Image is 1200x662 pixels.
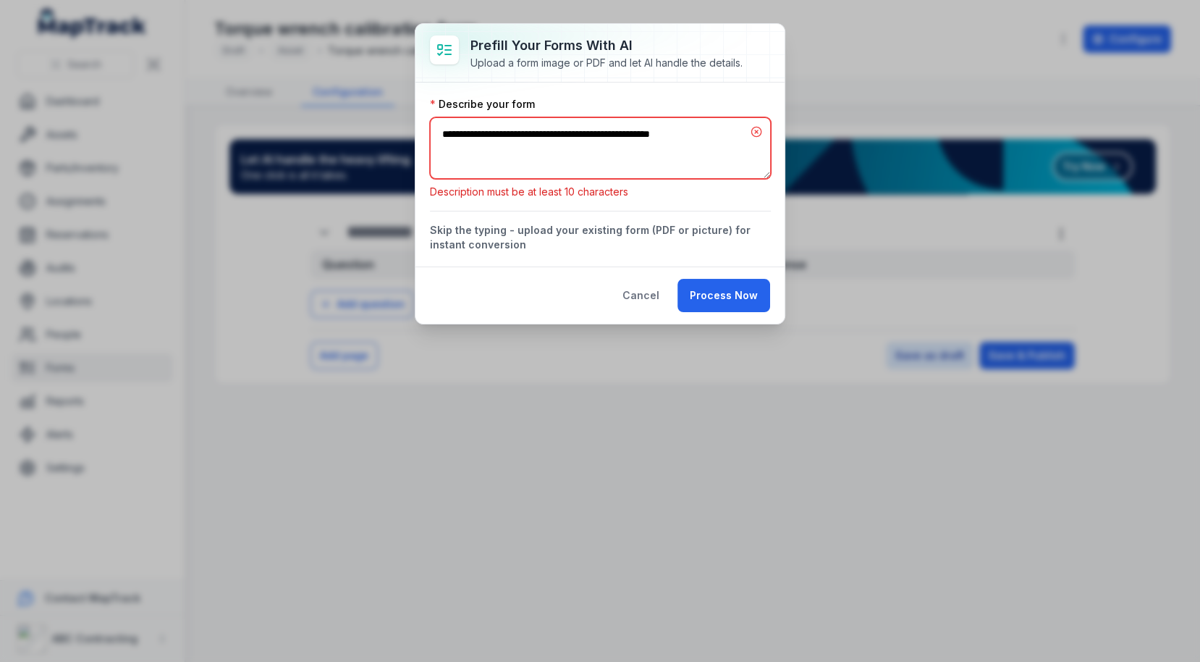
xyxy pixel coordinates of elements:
button: Skip the typing - upload your existing form (PDF or picture) for instant conversion [430,223,771,252]
label: Describe your form [430,97,535,112]
div: Upload a form image or PDF and let AI handle the details. [470,56,743,70]
textarea: :rik:-form-item-label [430,117,771,179]
button: Process Now [677,279,770,312]
button: Cancel [610,279,672,312]
p: Description must be at least 10 characters [430,185,771,199]
h3: Prefill Your Forms with AI [470,35,743,56]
